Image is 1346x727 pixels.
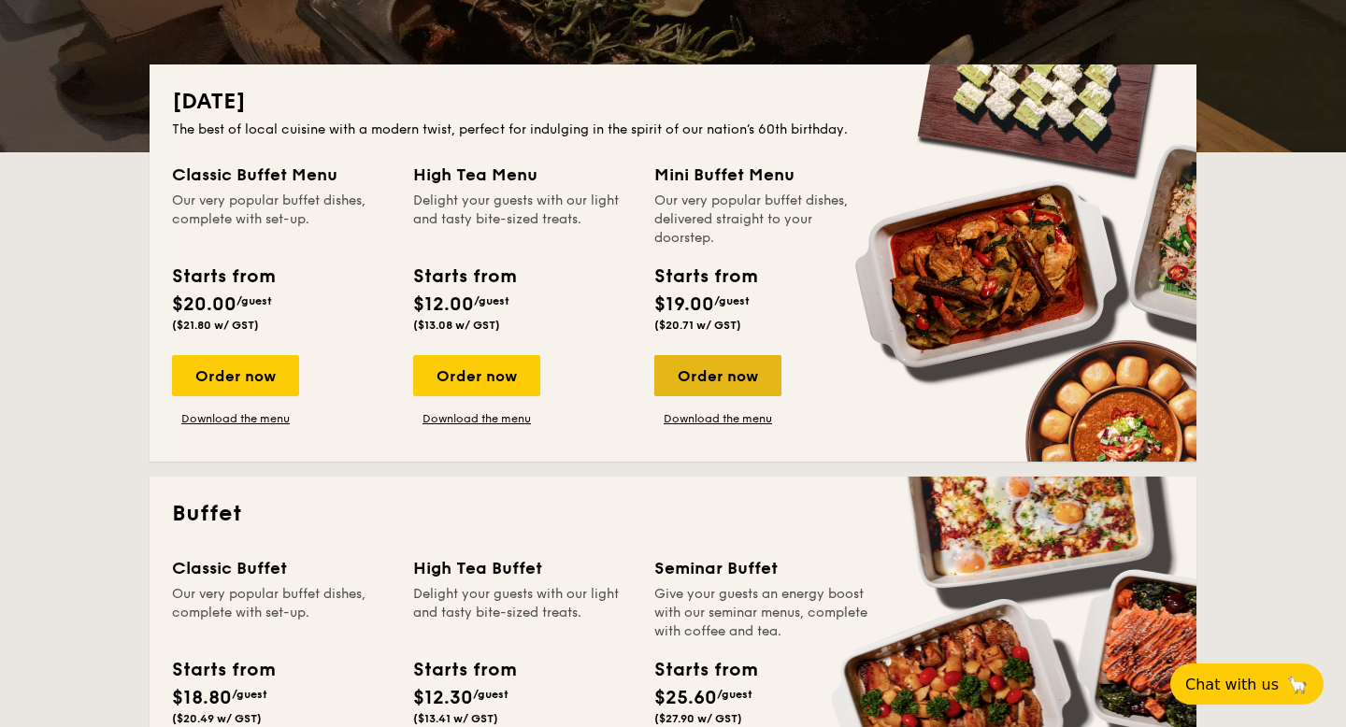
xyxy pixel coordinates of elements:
[413,585,632,641] div: Delight your guests with our light and tasty bite-sized treats.
[413,263,515,291] div: Starts from
[654,411,781,426] a: Download the menu
[654,355,781,396] div: Order now
[413,712,498,725] span: ($13.41 w/ GST)
[172,585,391,641] div: Our very popular buffet dishes, complete with set-up.
[654,263,756,291] div: Starts from
[413,293,474,316] span: $12.00
[474,294,509,307] span: /guest
[172,355,299,396] div: Order now
[717,688,752,701] span: /guest
[413,319,500,332] span: ($13.08 w/ GST)
[172,319,259,332] span: ($21.80 w/ GST)
[714,294,750,307] span: /guest
[172,499,1174,529] h2: Buffet
[413,687,473,709] span: $12.30
[172,121,1174,139] div: The best of local cuisine with a modern twist, perfect for indulging in the spirit of our nation’...
[172,87,1174,117] h2: [DATE]
[232,688,267,701] span: /guest
[413,555,632,581] div: High Tea Buffet
[413,192,632,248] div: Delight your guests with our light and tasty bite-sized treats.
[172,263,274,291] div: Starts from
[172,411,299,426] a: Download the menu
[413,411,540,426] a: Download the menu
[1286,674,1309,695] span: 🦙
[654,555,873,581] div: Seminar Buffet
[654,712,742,725] span: ($27.90 w/ GST)
[654,293,714,316] span: $19.00
[654,687,717,709] span: $25.60
[654,192,873,248] div: Our very popular buffet dishes, delivered straight to your doorstep.
[654,585,873,641] div: Give your guests an energy boost with our seminar menus, complete with coffee and tea.
[413,355,540,396] div: Order now
[1185,676,1279,693] span: Chat with us
[654,162,873,188] div: Mini Buffet Menu
[473,688,508,701] span: /guest
[172,293,236,316] span: $20.00
[172,656,274,684] div: Starts from
[413,656,515,684] div: Starts from
[172,192,391,248] div: Our very popular buffet dishes, complete with set-up.
[654,656,756,684] div: Starts from
[172,162,391,188] div: Classic Buffet Menu
[1170,663,1324,705] button: Chat with us🦙
[172,687,232,709] span: $18.80
[172,712,262,725] span: ($20.49 w/ GST)
[172,555,391,581] div: Classic Buffet
[413,162,632,188] div: High Tea Menu
[654,319,741,332] span: ($20.71 w/ GST)
[236,294,272,307] span: /guest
